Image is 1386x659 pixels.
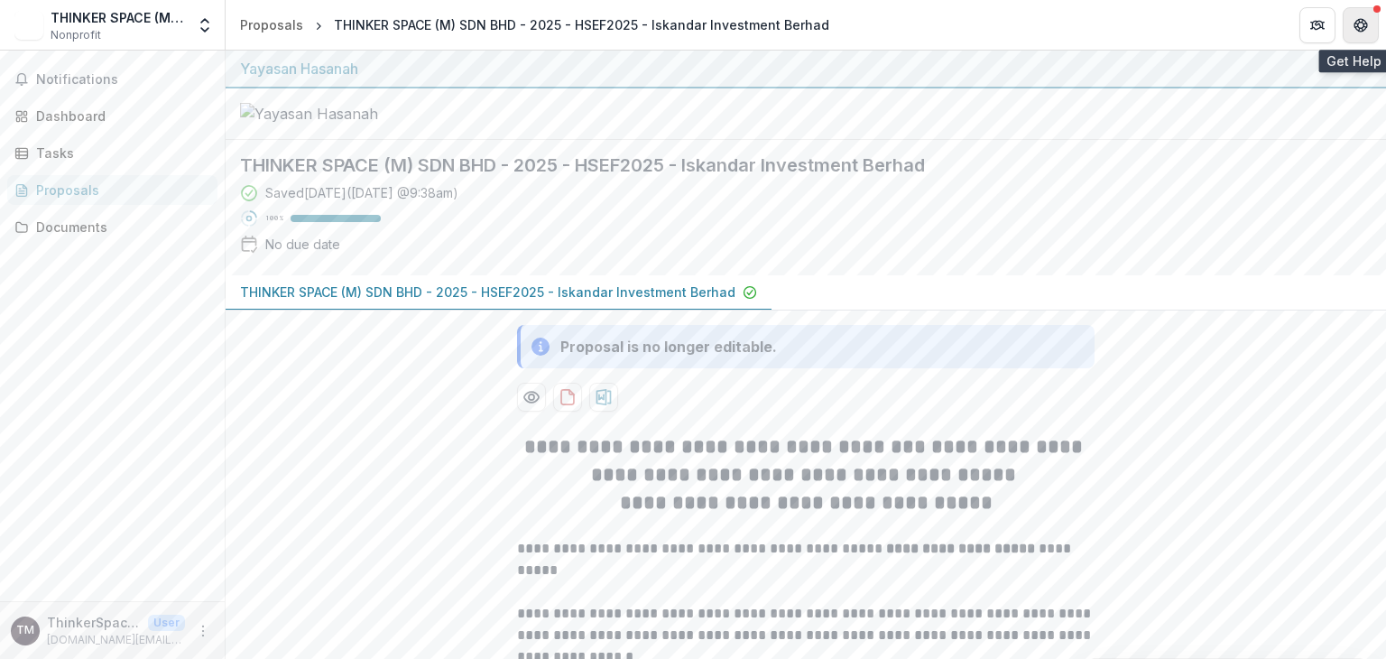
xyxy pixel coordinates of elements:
button: download-proposal [589,383,618,412]
h2: THINKER SPACE (M) SDN BHD - 2025 - HSEF2025 - Iskandar Investment Berhad [240,154,1343,176]
a: Proposals [233,12,310,38]
a: Dashboard [7,101,217,131]
a: Tasks [7,138,217,168]
p: THINKER SPACE (M) SDN BHD - 2025 - HSEF2025 - Iskandar Investment Berhad [240,283,735,302]
div: THINKER SPACE (M) SDN BHD [51,8,185,27]
p: 100 % [265,212,283,225]
button: Notifications [7,65,217,94]
div: Proposals [240,15,303,34]
span: Notifications [36,72,210,88]
div: Proposal is no longer editable. [560,336,777,357]
a: Proposals [7,175,217,205]
button: download-proposal [553,383,582,412]
div: Documents [36,218,203,237]
div: Tasks [36,144,203,162]
button: Partners [1299,7,1335,43]
a: Documents [7,212,217,242]
img: THINKER SPACE (M) SDN BHD [14,11,43,40]
img: Yayasan Hasanah [240,103,420,125]
div: Dashboard [36,107,203,125]
div: ThinkerSpace Malaysia [16,625,34,636]
p: [DOMAIN_NAME][EMAIL_ADDRESS][DOMAIN_NAME] [47,632,185,648]
div: Saved [DATE] ( [DATE] @ 9:38am ) [265,183,458,202]
span: Nonprofit [51,27,101,43]
nav: breadcrumb [233,12,836,38]
p: ThinkerSpace [GEOGRAPHIC_DATA] [47,613,141,632]
button: More [192,620,214,642]
button: Get Help [1343,7,1379,43]
div: THINKER SPACE (M) SDN BHD - 2025 - HSEF2025 - Iskandar Investment Berhad [334,15,829,34]
div: Yayasan Hasanah [240,58,1372,79]
p: User [148,615,185,631]
div: Proposals [36,181,203,200]
div: No due date [265,235,340,254]
button: Open entity switcher [192,7,217,43]
button: Preview 5ee2c1ae-9ae0-4ba4-a16a-6d7452041191-0.pdf [517,383,546,412]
